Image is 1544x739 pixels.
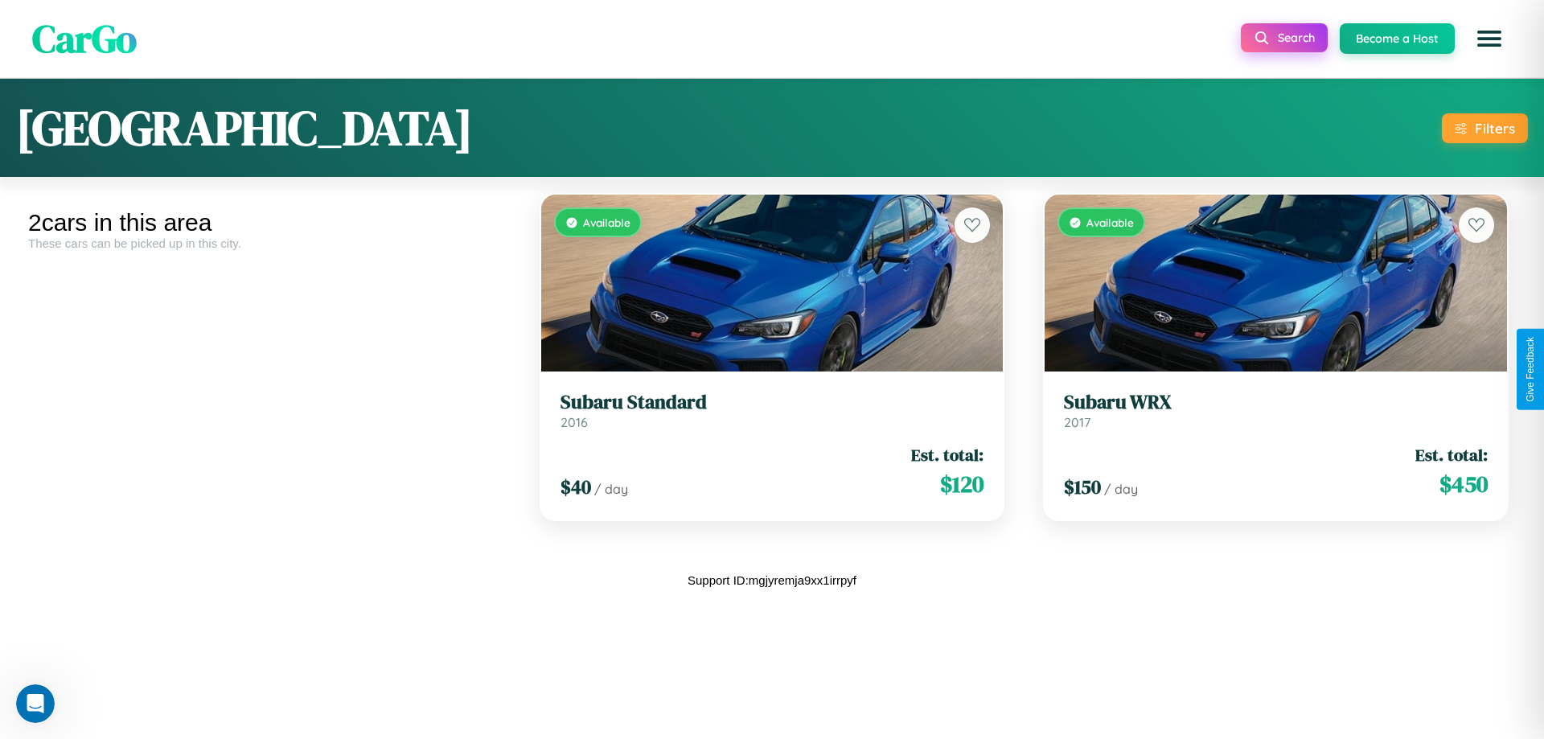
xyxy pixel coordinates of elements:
[1086,216,1134,229] span: Available
[1415,443,1488,466] span: Est. total:
[1525,337,1536,402] div: Give Feedback
[911,443,983,466] span: Est. total:
[561,414,588,430] span: 2016
[28,209,508,236] div: 2 cars in this area
[688,569,856,591] p: Support ID: mgjyremja9xx1irrpyf
[1278,31,1315,45] span: Search
[1439,468,1488,500] span: $ 450
[561,391,984,414] h3: Subaru Standard
[1064,414,1090,430] span: 2017
[1241,23,1328,52] button: Search
[1340,23,1455,54] button: Become a Host
[561,391,984,430] a: Subaru Standard2016
[561,474,591,500] span: $ 40
[1104,481,1138,497] span: / day
[583,216,630,229] span: Available
[1467,16,1512,61] button: Open menu
[940,468,983,500] span: $ 120
[1064,474,1101,500] span: $ 150
[1064,391,1488,430] a: Subaru WRX2017
[28,236,508,250] div: These cars can be picked up in this city.
[16,684,55,723] iframe: Intercom live chat
[1442,113,1528,143] button: Filters
[594,481,628,497] span: / day
[16,95,473,161] h1: [GEOGRAPHIC_DATA]
[32,12,137,65] span: CarGo
[1475,120,1515,137] div: Filters
[1064,391,1488,414] h3: Subaru WRX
